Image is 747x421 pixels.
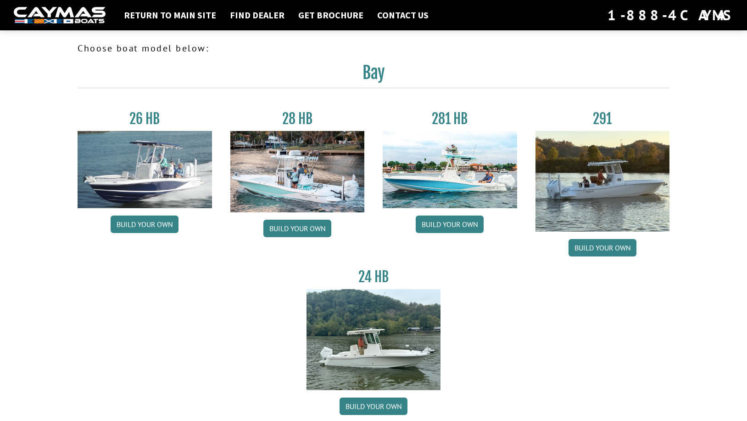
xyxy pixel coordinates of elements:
a: Return to main site [119,9,221,21]
a: Build your own [111,216,178,233]
h3: 26 HB [78,110,212,127]
img: 28_hb_thumbnail_for_caymas_connect.jpg [230,131,365,212]
h3: 291 [535,110,670,127]
a: Get Brochure [294,9,368,21]
h3: 24 HB [307,268,441,285]
img: 291_Thumbnail.jpg [535,131,670,232]
h2: Bay [78,63,669,88]
a: Find Dealer [225,9,289,21]
img: 28-hb-twin.jpg [383,131,517,208]
p: Choose boat model below: [78,41,669,55]
a: Build your own [416,216,484,233]
img: white-logo-c9c8dbefe5ff5ceceb0f0178aa75bf4bb51f6bca0971e226c86eb53dfe498488.png [14,7,106,24]
a: Contact Us [373,9,433,21]
img: 26_new_photo_resized.jpg [78,131,212,208]
a: Build your own [340,398,407,415]
a: Build your own [569,239,636,256]
h3: 281 HB [383,110,517,127]
div: 1-888-4CAYMAS [608,5,733,25]
h3: 28 HB [230,110,365,127]
a: Build your own [263,220,331,237]
img: 24_HB_thumbnail.jpg [307,289,441,390]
